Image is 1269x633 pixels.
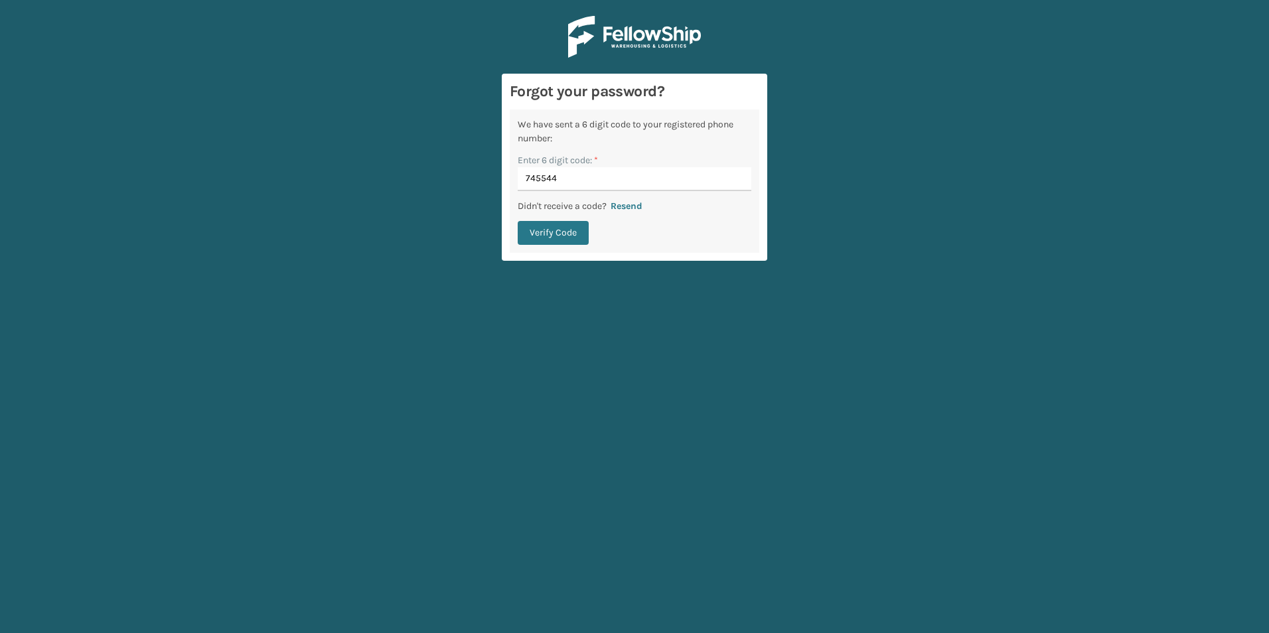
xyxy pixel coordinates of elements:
[518,221,589,245] button: Verify Code
[518,117,751,145] div: We have sent a 6 digit code to your registered phone number:
[518,199,607,213] p: Didn't receive a code?
[607,200,646,212] button: Resend
[518,153,598,167] label: Enter 6 digit code:
[510,82,759,102] h3: Forgot your password?
[568,16,701,58] img: Logo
